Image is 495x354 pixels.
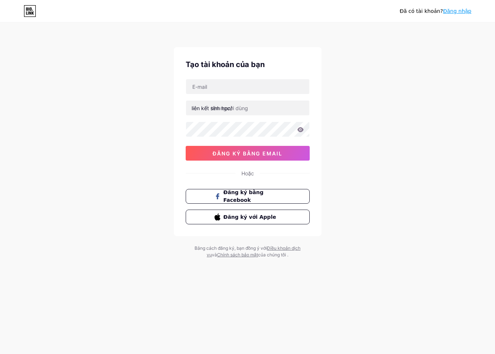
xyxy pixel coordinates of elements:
[400,8,443,14] font: Đã có tài khoản?
[186,146,310,161] button: đăng ký bằng email
[443,8,471,14] a: Đăng nhập
[241,170,254,176] font: Hoặc
[217,252,258,257] a: Chính sách bảo mật
[195,245,267,251] font: Bằng cách đăng ký, bạn đồng ý với
[186,101,309,115] input: tên người dùng
[223,189,264,203] font: Đăng ký bằng Facebook
[212,252,217,257] font: và
[186,79,309,94] input: E-mail
[186,210,310,224] button: Đăng ký với Apple
[258,252,288,257] font: của chúng tôi .
[223,214,276,220] font: Đăng ký với Apple
[213,150,282,157] font: đăng ký bằng email
[186,60,265,69] font: Tạo tài khoản của bạn
[192,105,232,111] font: liên kết sinh học/
[186,189,310,204] button: Đăng ký bằng Facebook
